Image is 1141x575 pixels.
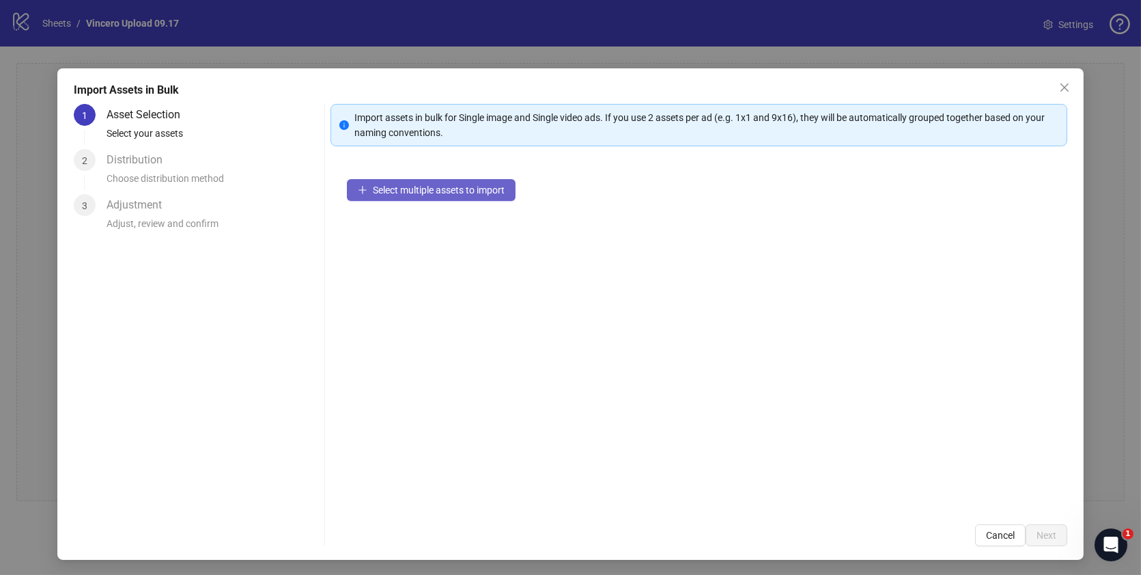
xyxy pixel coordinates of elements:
iframe: Intercom live chat [1095,529,1127,561]
div: Asset Selection [107,104,191,126]
span: Cancel [986,530,1015,541]
span: 1 [82,110,87,121]
button: Cancel [975,524,1026,546]
div: Adjustment [107,194,173,216]
button: Next [1026,524,1067,546]
div: Distribution [107,149,173,171]
span: 1 [1123,529,1133,539]
span: close [1059,82,1070,93]
span: 2 [82,155,87,166]
span: plus [358,185,367,195]
div: Import Assets in Bulk [74,82,1068,98]
div: Import assets in bulk for Single image and Single video ads. If you use 2 assets per ad (e.g. 1x1... [354,110,1058,140]
span: info-circle [339,120,349,130]
div: Choose distribution method [107,171,320,194]
span: Select multiple assets to import [373,185,505,196]
div: Adjust, review and confirm [107,216,320,239]
button: Select multiple assets to import [347,179,516,201]
button: Close [1054,77,1075,98]
span: 3 [82,200,87,211]
div: Select your assets [107,126,320,149]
